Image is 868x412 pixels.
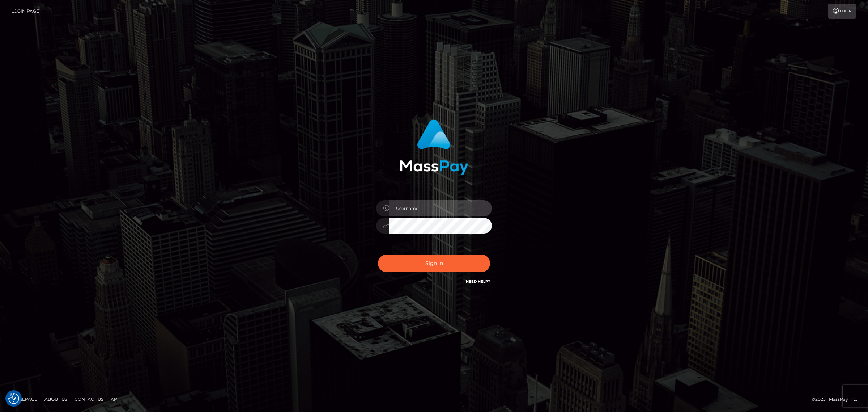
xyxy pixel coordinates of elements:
button: Consent Preferences [8,393,19,404]
button: Sign in [378,255,490,272]
a: Login Page [11,4,39,19]
a: API [108,394,122,405]
a: Contact Us [72,394,106,405]
img: Revisit consent button [8,393,19,404]
a: About Us [42,394,70,405]
a: Need Help? [466,279,490,284]
a: Login [828,4,856,19]
input: Username... [389,200,492,216]
a: Homepage [8,394,40,405]
div: © 2025 , MassPay Inc. [812,395,863,403]
img: MassPay Login [400,119,468,175]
